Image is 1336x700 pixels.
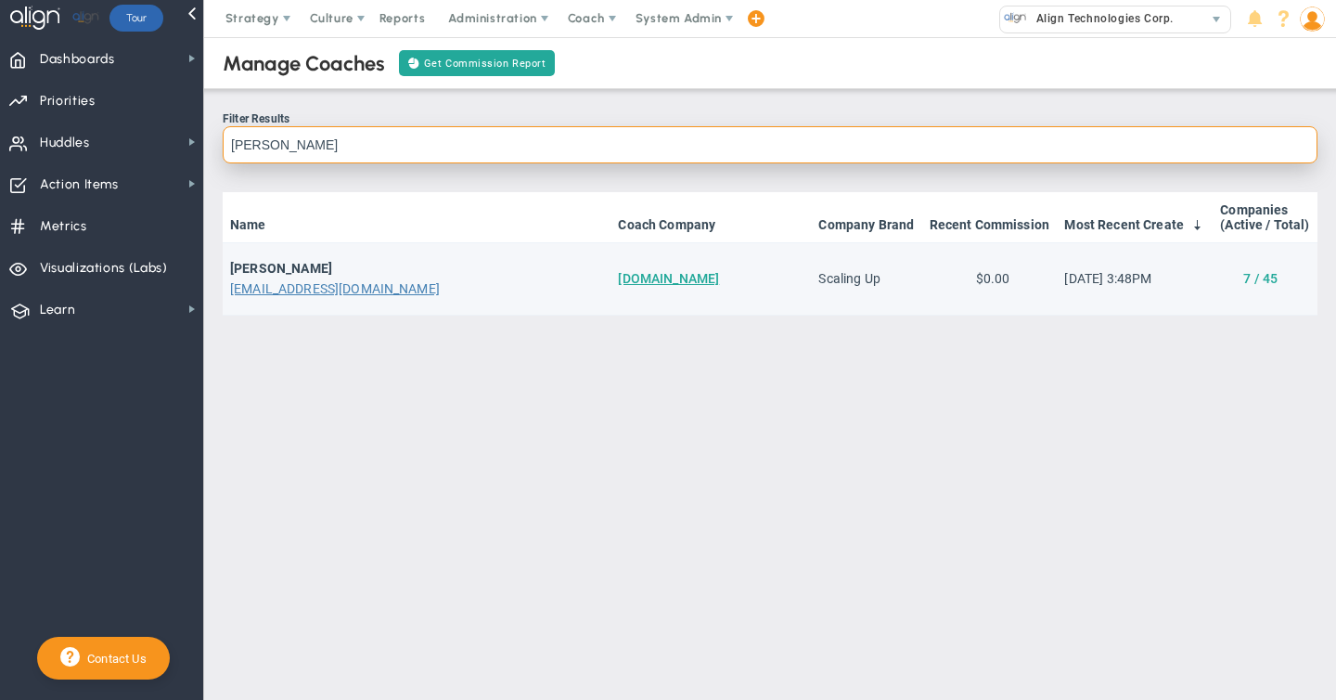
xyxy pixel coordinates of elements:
span: $0.00 [976,271,1010,286]
a: Coach Company [618,217,803,232]
td: [DATE] 3:48PM [1057,243,1213,316]
a: [EMAIL_ADDRESS][DOMAIN_NAME] [230,281,440,296]
span: Huddles [40,123,90,162]
td: Scaling Up [811,243,921,316]
strong: [PERSON_NAME] [230,261,332,276]
span: Coach [568,11,605,25]
div: Filter Results [223,112,1317,125]
span: Action Items [40,165,119,204]
button: Get Commission Report [399,50,555,76]
a: Name [230,217,603,232]
span: Align Technologies Corp. [1027,6,1174,31]
input: Coach or Coach Company Name... [223,126,1317,163]
span: System Admin [636,11,722,25]
img: 50249.Person.photo [1300,6,1325,32]
a: Most Recent Create [1064,217,1205,232]
span: Strategy [225,11,279,25]
div: Manage Coaches [223,51,385,76]
span: Metrics [40,207,87,246]
span: Learn [40,291,75,330]
a: Companies(Active / Total) [1220,202,1309,232]
a: [DOMAIN_NAME] [618,271,719,286]
a: Company Brand [818,217,914,232]
span: select [1203,6,1230,32]
span: Contact Us [80,652,147,666]
span: Dashboards [40,40,115,79]
span: Visualizations (Labs) [40,249,168,288]
img: 10991.Company.photo [1004,6,1027,30]
span: Culture [310,11,353,25]
a: Recent Commission [930,217,1049,232]
span: Administration [448,11,536,25]
a: 7 / 45 [1243,271,1278,286]
span: Priorities [40,82,96,121]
